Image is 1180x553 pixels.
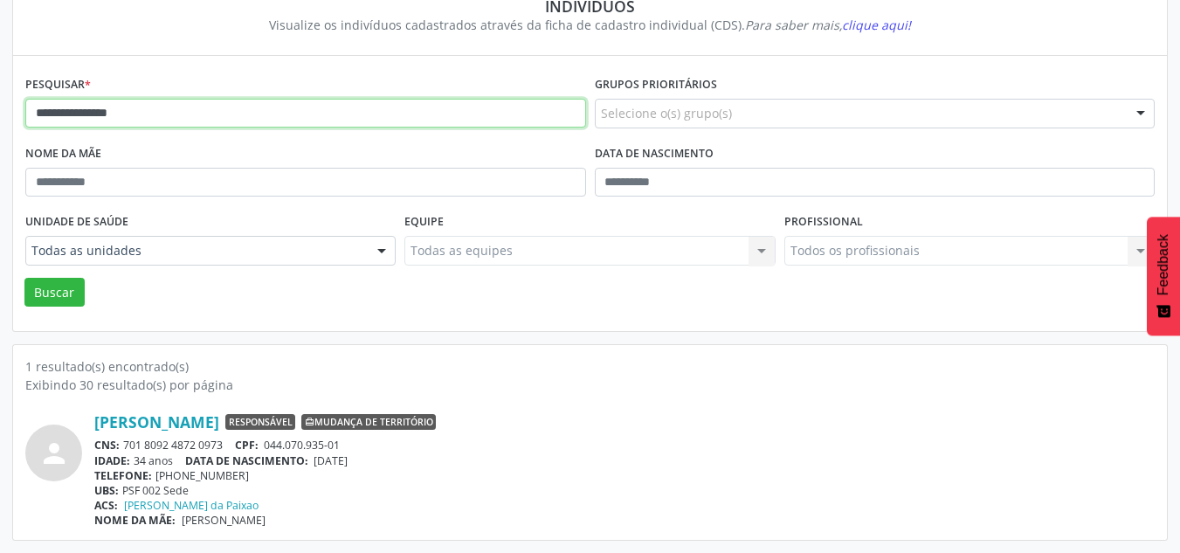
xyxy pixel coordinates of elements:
[1156,234,1171,295] span: Feedback
[31,242,360,259] span: Todas as unidades
[38,16,1142,34] div: Visualize os indivíduos cadastrados através da ficha de cadastro individual (CDS).
[124,498,259,513] a: [PERSON_NAME] da Paixao
[94,468,1155,483] div: [PHONE_NUMBER]
[185,453,308,468] span: DATA DE NASCIMENTO:
[25,357,1155,376] div: 1 resultado(s) encontrado(s)
[301,414,436,430] span: Mudança de território
[595,72,717,99] label: Grupos prioritários
[94,468,152,483] span: TELEFONE:
[94,453,1155,468] div: 34 anos
[94,453,130,468] span: IDADE:
[595,141,714,168] label: Data de nascimento
[404,209,444,236] label: Equipe
[225,414,295,430] span: Responsável
[94,412,219,432] a: [PERSON_NAME]
[94,483,119,498] span: UBS:
[601,104,732,122] span: Selecione o(s) grupo(s)
[842,17,911,33] span: clique aqui!
[25,141,101,168] label: Nome da mãe
[24,278,85,308] button: Buscar
[235,438,259,453] span: CPF:
[94,498,118,513] span: ACS:
[94,483,1155,498] div: PSF 002 Sede
[784,209,863,236] label: Profissional
[38,438,70,469] i: person
[25,72,91,99] label: Pesquisar
[1147,217,1180,335] button: Feedback - Mostrar pesquisa
[264,438,340,453] span: 044.070.935-01
[182,513,266,528] span: [PERSON_NAME]
[94,438,120,453] span: CNS:
[25,209,128,236] label: Unidade de saúde
[25,376,1155,394] div: Exibindo 30 resultado(s) por página
[745,17,911,33] i: Para saber mais,
[94,513,176,528] span: NOME DA MÃE:
[314,453,348,468] span: [DATE]
[94,438,1155,453] div: 701 8092 4872 0973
